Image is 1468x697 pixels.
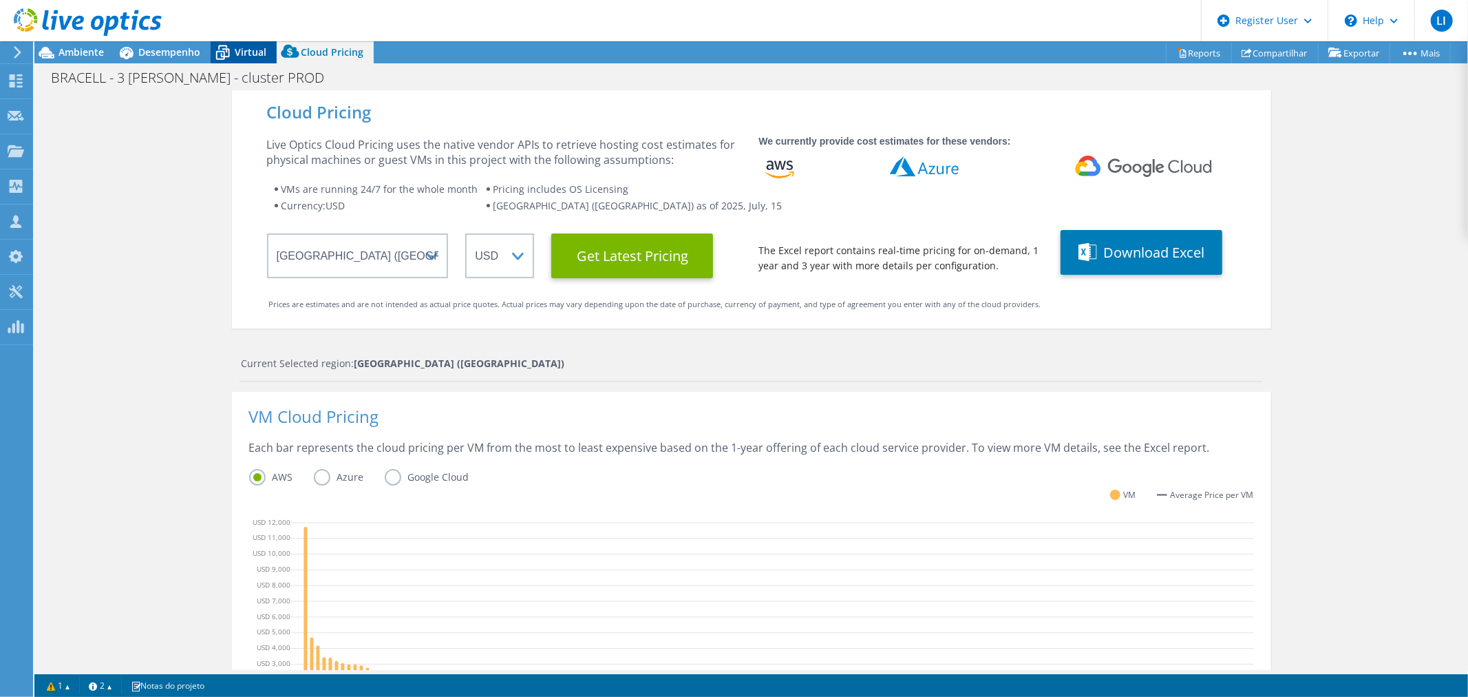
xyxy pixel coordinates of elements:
[758,243,1043,273] div: The Excel report contains real-time pricing for on-demand, 1 year and 3 year with more details pe...
[314,469,385,486] label: Azure
[1345,14,1357,27] svg: \n
[257,611,290,621] text: USD 6,000
[241,356,1263,371] div: Current Selected region:
[1431,10,1453,32] span: LI
[493,199,783,212] span: [GEOGRAPHIC_DATA] ([GEOGRAPHIC_DATA]) as of 2025, July, 15
[253,548,290,558] text: USD 10,000
[267,105,1236,120] div: Cloud Pricing
[257,643,290,652] text: USD 4,000
[121,677,214,694] a: Notas do projeto
[1124,487,1136,503] span: VM
[253,517,290,526] text: USD 12,000
[1171,488,1254,503] span: Average Price per VM
[1390,42,1451,63] a: Mais
[58,45,104,59] span: Ambiente
[301,45,363,59] span: Cloud Pricing
[45,70,345,85] h1: BRACELL - 3 [PERSON_NAME] - cluster PROD
[257,658,290,668] text: USD 3,000
[551,233,713,278] button: Get Latest Pricing
[79,677,122,694] a: 2
[354,357,564,370] strong: [GEOGRAPHIC_DATA] ([GEOGRAPHIC_DATA])
[1231,42,1319,63] a: Compartilhar
[249,409,1254,440] div: VM Cloud Pricing
[257,595,290,605] text: USD 7,000
[257,580,290,590] text: USD 8,000
[267,137,742,167] div: Live Optics Cloud Pricing uses the native vendor APIs to retrieve hosting cost estimates for phys...
[269,297,1234,312] div: Prices are estimates and are not intended as actual price quotes. Actual prices may vary dependin...
[37,677,80,694] a: 1
[1061,230,1222,275] button: Download Excel
[385,469,490,486] label: Google Cloud
[493,183,629,196] span: Pricing includes OS Licensing
[281,183,478,196] span: VMs are running 24/7 for the whole month
[249,469,314,486] label: AWS
[281,199,345,212] span: Currency: USD
[758,136,1010,147] strong: We currently provide cost estimates for these vendors:
[253,532,290,542] text: USD 11,000
[257,627,290,636] text: USD 5,000
[235,45,266,59] span: Virtual
[249,440,1254,469] div: Each bar represents the cloud pricing per VM from the most to least expensive based on the 1-year...
[1318,42,1390,63] a: Exportar
[257,564,290,574] text: USD 9,000
[1166,42,1232,63] a: Reports
[138,45,200,59] span: Desempenho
